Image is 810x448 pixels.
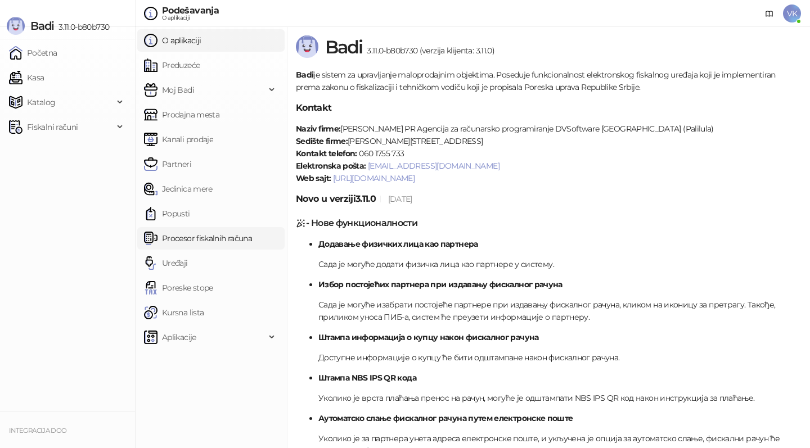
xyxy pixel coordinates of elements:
strong: Sedište firme: [296,136,348,146]
a: Kursna lista [144,301,204,324]
div: O aplikaciji [162,15,219,21]
a: Kasa [9,66,44,89]
span: Fiskalni računi [27,116,78,138]
strong: Badi [296,70,313,80]
img: Logo [7,17,25,35]
strong: Kontakt telefon: [296,148,357,159]
strong: Аутоматско слање фискалног рачуна путем електронске поште [318,413,573,423]
a: Popusti [144,202,190,225]
a: Prodajna mesta [144,103,219,126]
span: VK [783,4,801,22]
span: Moj Badi [162,79,194,101]
h5: Kontakt [296,101,801,115]
span: [DATE] [388,194,412,204]
a: [EMAIL_ADDRESS][DOMAIN_NAME] [368,161,499,171]
p: Сада је могуће додати физичка лица као партнере у систему. [318,258,801,270]
span: Badi [30,19,54,33]
strong: Naziv firme: [296,124,340,134]
p: je sistem za upravljanje maloprodajnim objektima. Poseduje funkcionalnost elektronskog fiskalnog ... [296,69,801,93]
a: Poreske stope [144,277,213,299]
a: Uređaji [144,252,188,274]
img: Logo [296,35,318,58]
a: [URL][DOMAIN_NAME] [333,173,415,183]
a: Kanali prodaje [144,128,213,151]
div: Podešavanja [162,6,219,15]
a: Partneri [144,153,191,175]
p: Уколико је врста плаћања пренос на рачун, могуће је одштампати NBS IPS QR код након инструкција з... [318,392,801,404]
p: Доступне информације о купцу ће бити одштампане након фискалног рачуна. [318,351,801,364]
a: Početna [9,42,57,64]
strong: Избор постојећих партнера при издавању фискалног рачуна [318,279,562,289]
p: [PERSON_NAME] PR Agencija za računarsko programiranje DVSoftware [GEOGRAPHIC_DATA] (Palilula) [PE... [296,123,801,184]
a: Jedinica mere [144,178,213,200]
small: INTEGRACIJA DOO [9,427,66,435]
span: 3.11.0-b80b730 (verzija klijenta: 3.11.0) [362,46,494,56]
span: Aplikacije [162,326,196,349]
a: O aplikaciji [144,29,201,52]
p: Сада је могуће изабрати постојеће партнере при издавању фискалног рачуна, кликом на иконицу за пр... [318,298,801,323]
strong: Штампа информација о купцу након фискалног рачуна [318,332,539,342]
a: Dokumentacija [760,4,778,22]
strong: Elektronska pošta: [296,161,366,171]
h5: Novo u verziji 3.11.0 [296,192,801,206]
a: Preduzeće [144,54,200,76]
span: Badi [325,36,362,58]
span: 3.11.0-b80b730 [54,22,109,32]
strong: Штампа NBS IPS QR кода [318,373,416,383]
strong: Додавање физичких лица као партнера [318,239,478,249]
h5: - Нове функционалности [296,216,801,230]
strong: Web sajt: [296,173,331,183]
span: Katalog [27,91,56,114]
a: Procesor fiskalnih računa [144,227,252,250]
